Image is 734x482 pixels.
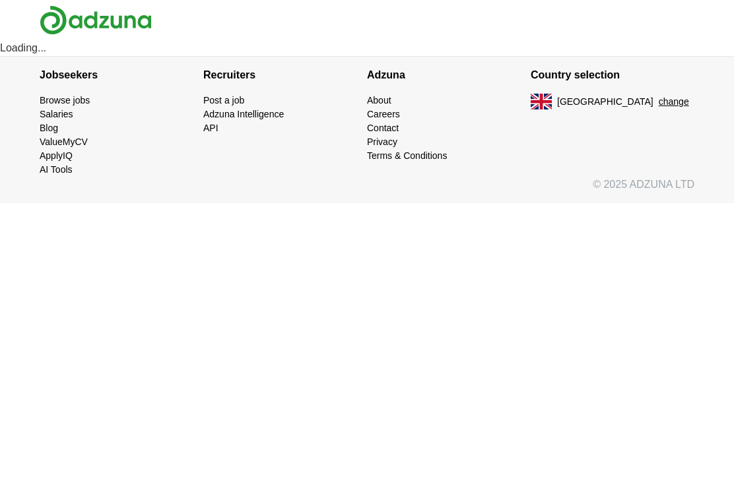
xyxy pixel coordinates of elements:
a: Post a job [203,95,244,105]
img: UK flag [531,94,552,109]
a: Salaries [40,109,73,119]
a: AI Tools [40,164,73,175]
span: [GEOGRAPHIC_DATA] [557,95,653,109]
a: Contact [367,123,399,133]
a: Browse jobs [40,95,90,105]
a: Blog [40,123,58,133]
button: change [659,95,689,109]
div: © 2025 ADZUNA LTD [29,177,705,203]
a: ApplyIQ [40,150,73,161]
a: API [203,123,218,133]
a: About [367,95,391,105]
a: Careers [367,109,400,119]
h4: Country selection [531,57,694,94]
a: ValueMyCV [40,136,88,147]
a: Terms & Conditions [367,150,447,161]
a: Privacy [367,136,397,147]
img: Adzuna logo [40,5,152,35]
a: Adzuna Intelligence [203,109,284,119]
